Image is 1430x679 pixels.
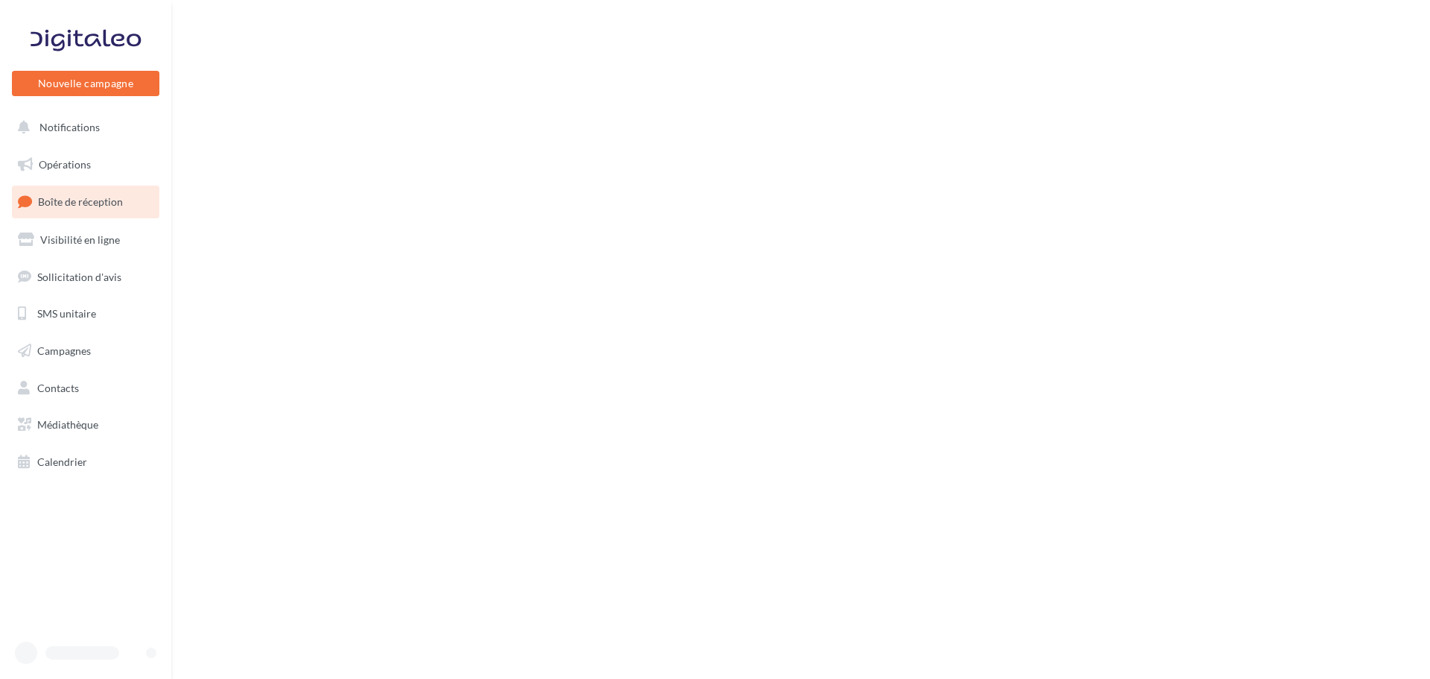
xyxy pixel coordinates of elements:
[37,307,96,320] span: SMS unitaire
[9,149,162,180] a: Opérations
[37,418,98,431] span: Médiathèque
[9,112,156,143] button: Notifications
[9,224,162,256] a: Visibilité en ligne
[9,262,162,293] a: Sollicitation d'avis
[9,335,162,367] a: Campagnes
[39,121,100,133] span: Notifications
[37,455,87,468] span: Calendrier
[9,409,162,440] a: Médiathèque
[12,71,159,96] button: Nouvelle campagne
[9,298,162,329] a: SMS unitaire
[40,233,120,246] span: Visibilité en ligne
[9,186,162,218] a: Boîte de réception
[38,195,123,208] span: Boîte de réception
[37,270,121,282] span: Sollicitation d'avis
[9,373,162,404] a: Contacts
[39,158,91,171] span: Opérations
[37,382,79,394] span: Contacts
[37,344,91,357] span: Campagnes
[9,446,162,478] a: Calendrier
